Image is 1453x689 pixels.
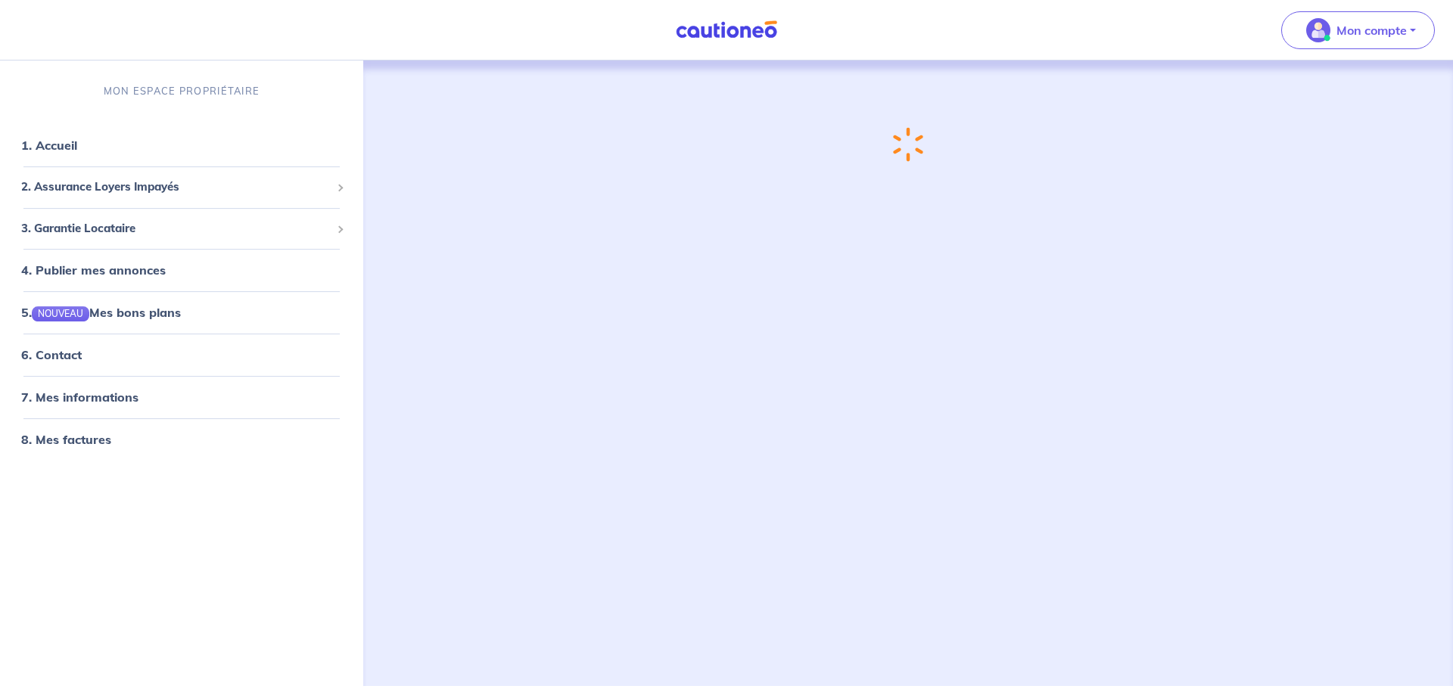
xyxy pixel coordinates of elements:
[21,347,82,362] a: 6. Contact
[21,305,181,320] a: 5.NOUVEAUMes bons plans
[1281,11,1435,49] button: illu_account_valid_menu.svgMon compte
[21,432,111,447] a: 8. Mes factures
[104,84,260,98] p: MON ESPACE PROPRIÉTAIRE
[6,340,357,370] div: 6. Contact
[6,297,357,327] div: 5.NOUVEAUMes bons plans
[1306,18,1330,42] img: illu_account_valid_menu.svg
[6,382,357,412] div: 7. Mes informations
[6,130,357,160] div: 1. Accueil
[21,138,77,153] a: 1. Accueil
[6,255,357,285] div: 4. Publier mes annonces
[6,172,357,202] div: 2. Assurance Loyers Impayés
[1336,21,1407,39] p: Mon compte
[6,214,357,244] div: 3. Garantie Locataire
[21,262,166,278] a: 4. Publier mes annonces
[891,126,925,163] img: loading-spinner
[6,424,357,455] div: 8. Mes factures
[21,390,138,405] a: 7. Mes informations
[21,220,331,237] span: 3. Garantie Locataire
[670,20,783,39] img: Cautioneo
[21,178,331,196] span: 2. Assurance Loyers Impayés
